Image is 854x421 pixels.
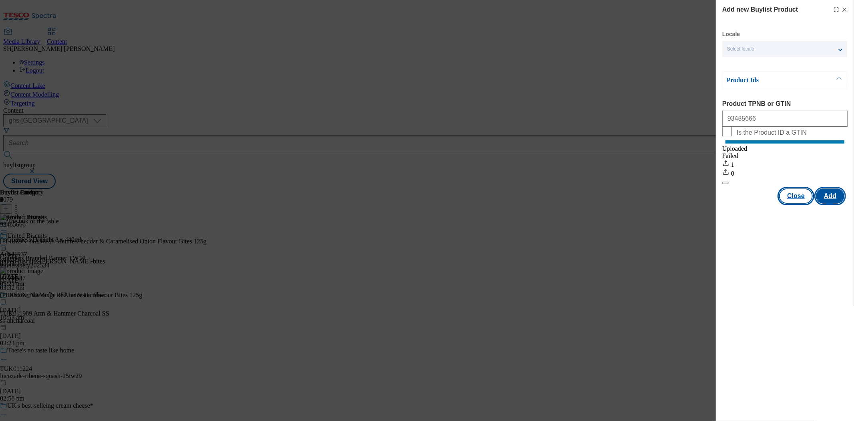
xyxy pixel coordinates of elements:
[722,111,848,127] input: Enter 1 or 20 space separated Product TPNB or GTIN
[722,145,848,152] div: Uploaded
[816,188,844,204] button: Add
[722,168,848,177] div: 0
[727,46,754,52] span: Select locale
[722,5,798,14] h4: Add new Buylist Product
[722,41,847,57] button: Select locale
[722,32,740,36] label: Locale
[722,152,848,160] div: Failed
[727,76,811,84] p: Product Ids
[722,100,848,107] label: Product TPNB or GTIN
[779,188,813,204] button: Close
[737,129,807,136] span: Is the Product ID a GTIN
[722,160,848,168] div: 1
